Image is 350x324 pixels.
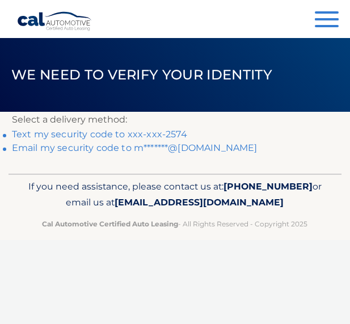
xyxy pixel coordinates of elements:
p: Select a delivery method: [12,112,338,128]
span: [PHONE_NUMBER] [224,181,313,192]
button: Menu [315,11,339,30]
span: [EMAIL_ADDRESS][DOMAIN_NAME] [115,197,284,208]
span: We need to verify your identity [11,66,272,83]
a: Email my security code to m*******@[DOMAIN_NAME] [12,142,258,153]
strong: Cal Automotive Certified Auto Leasing [42,220,178,228]
p: If you need assistance, please contact us at: or email us at [26,179,324,211]
a: Cal Automotive [17,11,92,31]
a: Text my security code to xxx-xxx-2574 [12,129,187,140]
p: - All Rights Reserved - Copyright 2025 [26,218,324,230]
